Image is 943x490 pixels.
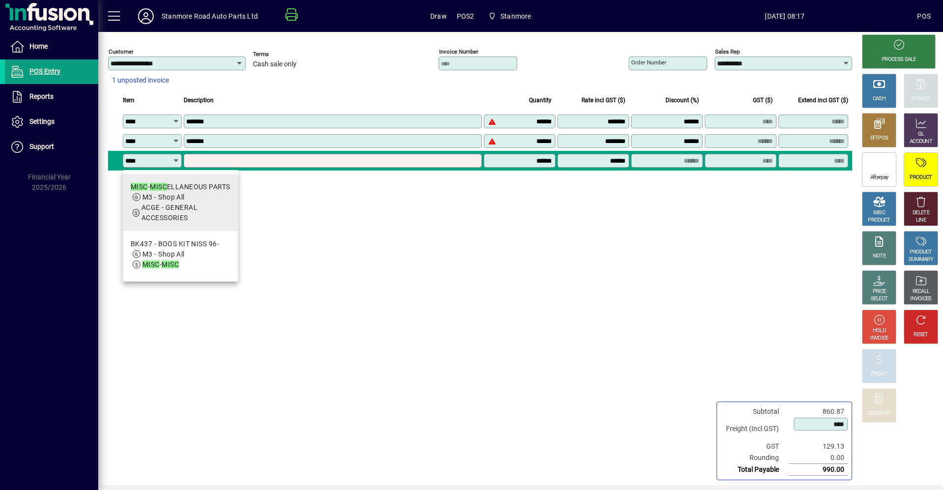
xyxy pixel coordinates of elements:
[910,295,931,303] div: INVOICES
[29,117,55,125] span: Settings
[789,406,848,417] td: 860.87
[112,75,169,86] span: 1 unposted invoice
[142,260,179,268] span: -
[142,250,185,258] span: M3 - Shop All
[141,203,197,222] span: ACGE - GENERAL ACCESSORIES
[29,92,54,100] span: Reports
[150,183,167,191] em: MISC
[666,95,699,106] span: Discount (%)
[867,410,891,417] div: DISCOUNT
[789,441,848,452] td: 129.13
[721,406,789,417] td: Subtotal
[913,209,929,217] div: DELETE
[142,193,185,201] span: M3 - Shop All
[253,60,297,68] span: Cash sale only
[873,209,885,217] div: MISC
[870,174,888,181] div: Afterpay
[870,135,888,142] div: EFTPOS
[631,59,666,66] mat-label: Order number
[108,72,173,89] button: 1 unposted invoice
[912,95,931,103] div: CHARGE
[910,174,932,181] div: PRODUCT
[5,135,98,159] a: Support
[721,464,789,476] td: Total Payable
[130,7,162,25] button: Profile
[871,371,888,378] div: PROFIT
[457,8,474,24] span: POS2
[109,48,134,55] mat-label: Customer
[870,335,888,342] div: INVOICE
[29,143,54,150] span: Support
[131,239,219,249] div: BK437 - BOOS KIT NISS 96-
[29,67,60,75] span: POS Entry
[162,260,179,268] em: MISC
[910,249,932,256] div: PRODUCT
[123,174,238,231] mat-option: MISC - MISCELLANEOUS PARTS
[873,288,886,295] div: PRICE
[253,51,312,58] span: Terms
[916,217,926,224] div: LINE
[917,8,931,24] div: POS
[500,8,531,24] span: Stanmore
[873,95,886,103] div: CASH
[882,56,916,63] div: PROCESS SALE
[909,256,933,263] div: SUMMARY
[131,182,230,192] div: - ELLANEOUS PARTS
[123,95,135,106] span: Item
[918,131,924,138] div: GL
[913,288,930,295] div: RECALL
[914,331,928,339] div: RESET
[789,452,848,464] td: 0.00
[162,8,258,24] div: Stanmore Road Auto Parts Ltd
[868,217,890,224] div: PRODUCT
[721,441,789,452] td: GST
[123,231,238,278] mat-option: BK437 - BOOS KIT NISS 96-
[5,34,98,59] a: Home
[582,95,625,106] span: Rate incl GST ($)
[430,8,447,24] span: Draw
[715,48,740,55] mat-label: Sales rep
[131,183,148,191] em: MISC
[439,48,478,55] mat-label: Invoice number
[873,327,886,335] div: HOLD
[753,95,773,106] span: GST ($)
[184,95,214,106] span: Description
[721,417,789,441] td: Freight (Incl GST)
[910,138,932,145] div: ACCOUNT
[789,464,848,476] td: 990.00
[5,85,98,109] a: Reports
[873,253,886,260] div: NOTE
[29,42,48,50] span: Home
[798,95,848,106] span: Extend incl GST ($)
[142,260,160,268] em: MISC
[484,7,535,25] span: Stanmore
[652,8,917,24] span: [DATE] 08:17
[529,95,552,106] span: Quantity
[721,452,789,464] td: Rounding
[5,110,98,134] a: Settings
[871,295,888,303] div: SELECT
